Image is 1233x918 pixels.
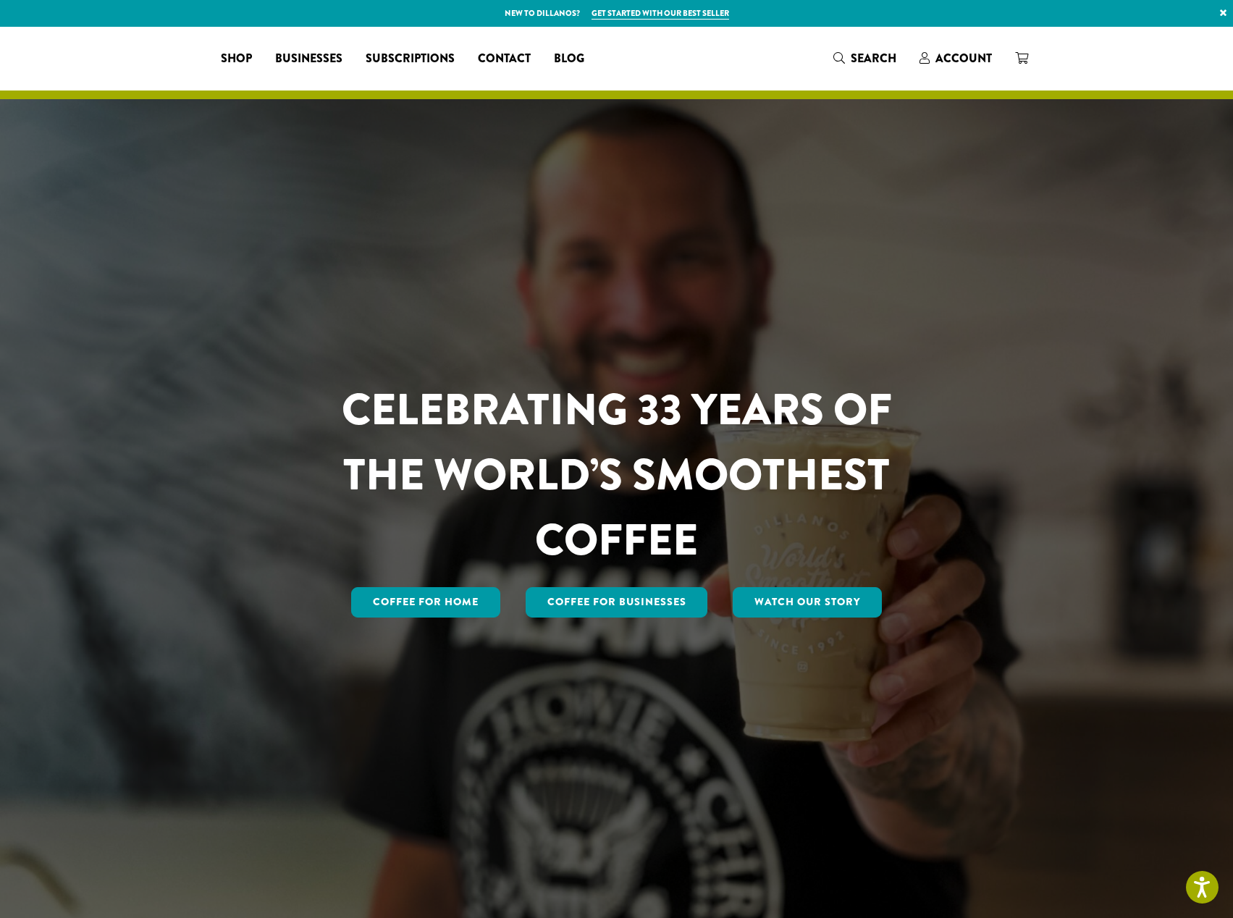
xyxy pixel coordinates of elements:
[209,47,264,70] a: Shop
[366,50,455,68] span: Subscriptions
[822,46,908,70] a: Search
[221,50,252,68] span: Shop
[592,7,729,20] a: Get started with our best seller
[935,50,992,67] span: Account
[351,587,500,618] a: Coffee for Home
[299,377,935,573] h1: CELEBRATING 33 YEARS OF THE WORLD’S SMOOTHEST COFFEE
[733,587,882,618] a: Watch Our Story
[554,50,584,68] span: Blog
[851,50,896,67] span: Search
[526,587,708,618] a: Coffee For Businesses
[275,50,342,68] span: Businesses
[478,50,531,68] span: Contact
